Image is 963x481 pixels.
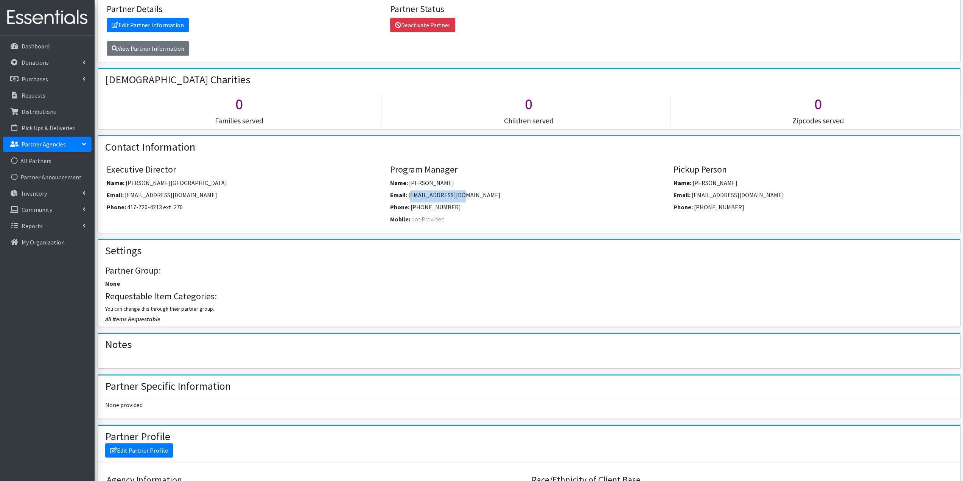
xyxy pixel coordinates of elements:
[3,104,92,119] a: Distributions
[408,191,501,199] span: [EMAIL_ADDRESS][DOMAIN_NAME]
[105,73,250,86] h2: [DEMOGRAPHIC_DATA] Charities
[22,59,49,66] p: Donations
[3,186,92,201] a: Inventory
[677,95,960,113] h1: 0
[105,430,170,443] h2: Partner Profile
[107,202,126,212] label: Phone:
[3,218,92,233] a: Reports
[3,202,92,217] a: Community
[3,39,92,54] a: Dashboard
[105,265,952,276] h4: Partner Group:
[3,170,92,185] a: Partner Announcement
[390,178,408,187] label: Name:
[3,235,92,250] a: My Organization
[105,400,952,409] p: None provided
[22,190,47,197] p: Inventory
[22,238,65,246] p: My Organization
[674,202,693,212] label: Phone:
[677,116,960,125] h5: Zipcodes served
[126,179,227,187] span: [PERSON_NAME][GEOGRAPHIC_DATA]
[411,203,461,211] span: [PHONE_NUMBER]
[3,153,92,168] a: All Partners
[22,92,45,99] p: Requests
[674,164,951,175] h4: Pickup Person
[105,279,120,288] label: None
[105,305,952,313] p: You can change this through their partner group.
[107,164,384,175] h4: Executive Director
[692,179,737,187] span: [PERSON_NAME]
[22,140,66,148] p: Partner Agencies
[105,380,231,393] h2: Partner Specific Information
[105,443,173,458] a: Edit Partner Profile
[674,190,691,199] label: Email:
[105,315,160,323] span: All Items Requestable
[107,190,124,199] label: Email:
[3,88,92,103] a: Requests
[390,215,410,224] label: Mobile:
[387,116,671,125] h5: Children served
[105,141,195,154] h2: Contact Information
[22,108,56,115] p: Distributions
[3,120,92,135] a: Pick Ups & Deliveries
[125,191,217,199] span: [EMAIL_ADDRESS][DOMAIN_NAME]
[98,116,381,125] h5: Families served
[692,191,784,199] span: [EMAIL_ADDRESS][DOMAIN_NAME]
[22,75,48,83] p: Purchases
[105,338,132,351] h2: Notes
[107,41,189,56] a: View Partner Information
[390,18,455,32] a: Deactivate Partner
[390,164,668,175] h4: Program Manager
[387,95,671,113] h1: 0
[390,190,407,199] label: Email:
[127,203,183,211] span: 417-720-4213 ext. 270
[411,215,445,223] span: Not-Provided
[107,178,124,187] label: Name:
[22,206,52,213] p: Community
[105,291,952,302] h4: Requestable Item Categories:
[3,55,92,70] a: Donations
[390,4,668,15] h4: Partner Status
[390,202,409,212] label: Phone:
[3,137,92,152] a: Partner Agencies
[98,95,381,113] h1: 0
[107,4,384,15] h4: Partner Details
[694,203,744,211] span: [PHONE_NUMBER]
[409,179,454,187] span: [PERSON_NAME]
[107,18,189,32] a: Edit Partner Information
[3,72,92,87] a: Purchases
[674,178,691,187] label: Name:
[3,5,92,30] img: HumanEssentials
[22,42,50,50] p: Dashboard
[22,124,75,132] p: Pick Ups & Deliveries
[105,244,142,257] h2: Settings
[22,222,43,230] p: Reports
